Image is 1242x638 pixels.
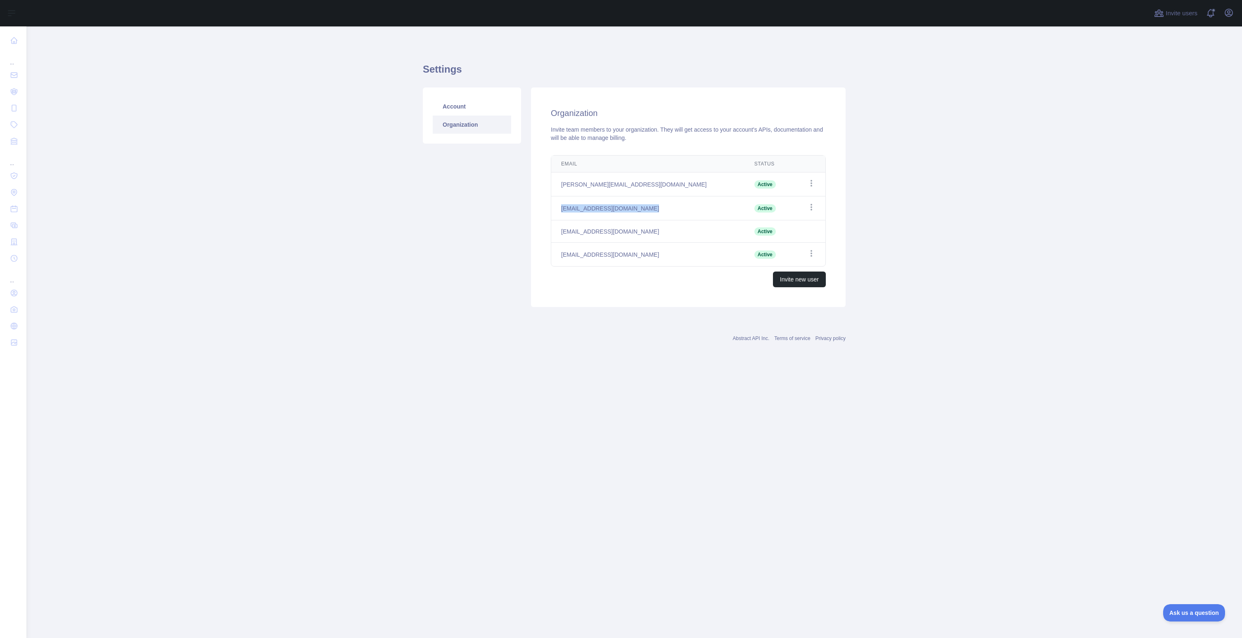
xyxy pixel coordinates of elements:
button: Invite users [1152,7,1199,20]
span: Active [754,227,776,236]
a: Abstract API Inc. [733,336,770,341]
td: [EMAIL_ADDRESS][DOMAIN_NAME] [551,196,744,220]
button: Invite new user [773,272,826,287]
span: Active [754,250,776,259]
td: [EMAIL_ADDRESS][DOMAIN_NAME] [551,243,744,267]
div: Invite team members to your organization. They will get access to your account's APIs, documentat... [551,125,826,142]
h2: Organization [551,107,826,119]
th: Status [744,156,793,172]
span: Active [754,204,776,213]
a: Organization [433,116,511,134]
a: Privacy policy [815,336,846,341]
div: ... [7,50,20,66]
a: Account [433,97,511,116]
span: Active [754,180,776,189]
span: Invite users [1166,9,1197,18]
h1: Settings [423,63,846,83]
a: Terms of service [774,336,810,341]
td: [EMAIL_ADDRESS][DOMAIN_NAME] [551,220,744,243]
div: ... [7,267,20,284]
th: Email [551,156,744,172]
td: [PERSON_NAME][EMAIL_ADDRESS][DOMAIN_NAME] [551,172,744,196]
div: ... [7,150,20,167]
iframe: Toggle Customer Support [1163,604,1225,621]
